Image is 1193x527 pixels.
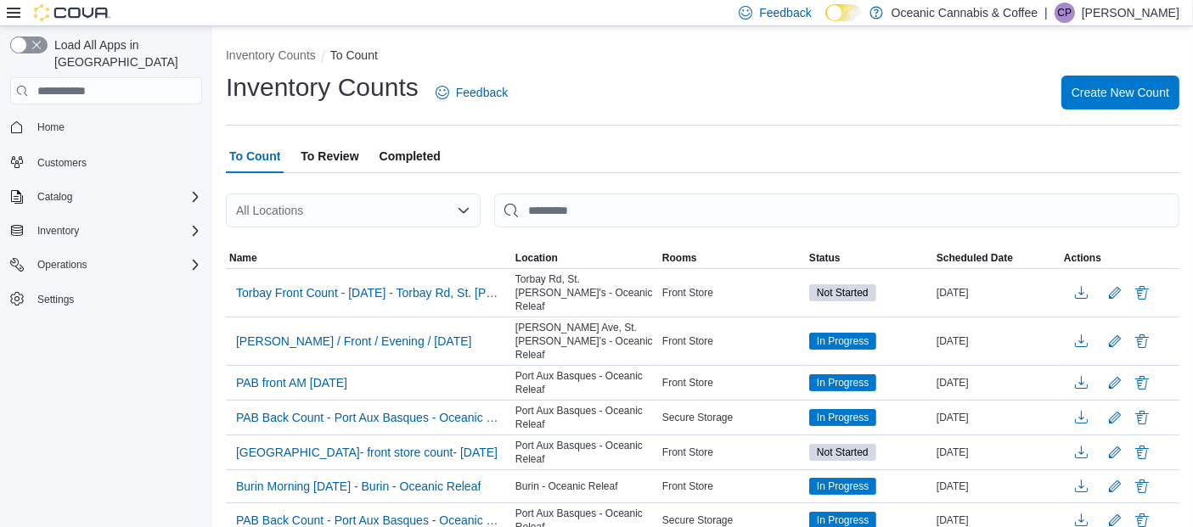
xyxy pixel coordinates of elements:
button: Delete [1132,442,1152,463]
nav: An example of EuiBreadcrumbs [226,47,1179,67]
a: Customers [31,153,93,173]
div: Front Store [659,373,806,393]
button: Delete [1132,331,1152,351]
button: Create New Count [1061,76,1179,109]
button: Delete [1132,373,1152,393]
span: Home [37,121,65,134]
button: Inventory [31,221,86,241]
span: Customers [37,156,87,170]
span: Completed [380,139,441,173]
span: To Count [229,139,280,173]
div: [DATE] [933,407,1061,428]
span: Create New Count [1072,84,1169,101]
span: Burin - Oceanic Releaf [515,479,618,493]
span: [PERSON_NAME] Ave, St. [PERSON_NAME]’s - Oceanic Releaf [515,321,656,362]
nav: Complex example [10,108,202,356]
div: [DATE] [933,331,1061,351]
a: Home [31,117,71,137]
button: Scheduled Date [933,248,1061,268]
button: Operations [31,255,94,275]
span: Not Started [809,444,876,461]
span: Actions [1064,251,1101,265]
span: Customers [31,151,202,172]
button: Operations [3,253,209,277]
div: [DATE] [933,283,1061,303]
button: Catalog [3,185,209,209]
div: Secure Storage [659,407,806,428]
span: Feedback [759,4,811,21]
button: To Count [330,48,378,62]
span: In Progress [809,409,876,426]
button: Inventory Counts [226,48,316,62]
div: Front Store [659,283,806,303]
button: Edit count details [1105,280,1125,306]
button: Edit count details [1105,370,1125,395]
span: PAB Back Count - Port Aux Basques - Oceanic Releaf [236,409,502,426]
span: In Progress [809,333,876,350]
button: Delete [1132,407,1152,428]
span: Operations [31,255,202,275]
span: Dark Mode [825,21,826,22]
span: Catalog [31,187,202,207]
button: Edit count details [1105,405,1125,430]
button: Location [512,248,659,268]
input: Dark Mode [825,4,861,22]
span: To Review [301,139,358,173]
span: Port Aux Basques - Oceanic Releaf [515,369,656,396]
a: Feedback [429,76,515,109]
p: Oceanic Cannabis & Coffee [892,3,1038,23]
span: Port Aux Basques - Oceanic Releaf [515,439,656,466]
span: In Progress [809,478,876,495]
span: Settings [31,289,202,310]
span: Port Aux Basques - Oceanic Releaf [515,404,656,431]
button: PAB Back Count - Port Aux Basques - Oceanic Releaf [229,405,509,430]
span: Load All Apps in [GEOGRAPHIC_DATA] [48,36,202,70]
p: [PERSON_NAME] [1082,3,1179,23]
span: In Progress [817,334,869,349]
span: Inventory [37,224,79,238]
span: PAB front AM [DATE] [236,374,347,391]
span: Feedback [456,84,508,101]
button: Torbay Front Count - [DATE] - Torbay Rd, St. [PERSON_NAME]'s - Oceanic Releaf [229,280,509,306]
span: Location [515,251,558,265]
span: Not Started [809,284,876,301]
button: Burin Morning [DATE] - Burin - Oceanic Releaf [229,474,487,499]
div: Chelsea Pardy [1055,3,1075,23]
button: Name [226,248,512,268]
div: [DATE] [933,442,1061,463]
button: Catalog [31,187,79,207]
button: Edit count details [1105,440,1125,465]
button: Settings [3,287,209,311]
p: | [1044,3,1048,23]
button: Edit count details [1105,474,1125,499]
span: [GEOGRAPHIC_DATA]- front store count- [DATE] [236,444,498,461]
img: Cova [34,4,110,21]
span: Operations [37,258,87,272]
div: Front Store [659,442,806,463]
span: Not Started [817,285,869,300]
button: [PERSON_NAME] / Front / Evening / [DATE] [229,328,479,354]
div: [DATE] [933,476,1061,496]
input: This is a search bar. After typing your query, hit enter to filter the results lower in the page. [494,193,1179,227]
span: Home [31,116,202,137]
span: Torbay Rd, St. [PERSON_NAME]'s - Oceanic Releaf [515,272,656,313]
button: Home [3,115,209,139]
span: Rooms [662,251,697,265]
div: Front Store [659,331,806,351]
button: Delete [1132,476,1152,496]
span: In Progress [817,375,869,390]
button: Delete [1132,283,1152,303]
button: Customers [3,149,209,174]
button: Edit count details [1105,328,1125,354]
span: In Progress [817,410,869,425]
div: Front Store [659,476,806,496]
button: Rooms [659,248,806,268]
div: [DATE] [933,373,1061,393]
span: In Progress [809,374,876,391]
span: Scheduled Date [937,251,1013,265]
button: Inventory [3,219,209,243]
span: Inventory [31,221,202,241]
button: Status [806,248,933,268]
span: In Progress [817,479,869,494]
span: [PERSON_NAME] / Front / Evening / [DATE] [236,333,472,350]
